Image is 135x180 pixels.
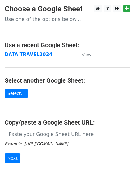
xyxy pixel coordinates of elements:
[5,119,130,126] h4: Copy/paste a Google Sheet URL:
[5,141,68,146] small: Example: [URL][DOMAIN_NAME]
[82,52,91,57] small: View
[5,77,130,84] h4: Select another Google Sheet:
[5,129,127,140] input: Paste your Google Sheet URL here
[5,41,130,49] h4: Use a recent Google Sheet:
[5,89,28,98] a: Select...
[5,5,130,14] h3: Choose a Google Sheet
[5,153,20,163] input: Next
[5,16,130,22] p: Use one of the options below...
[76,52,91,57] a: View
[5,52,52,57] a: DATA TRAVEL2024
